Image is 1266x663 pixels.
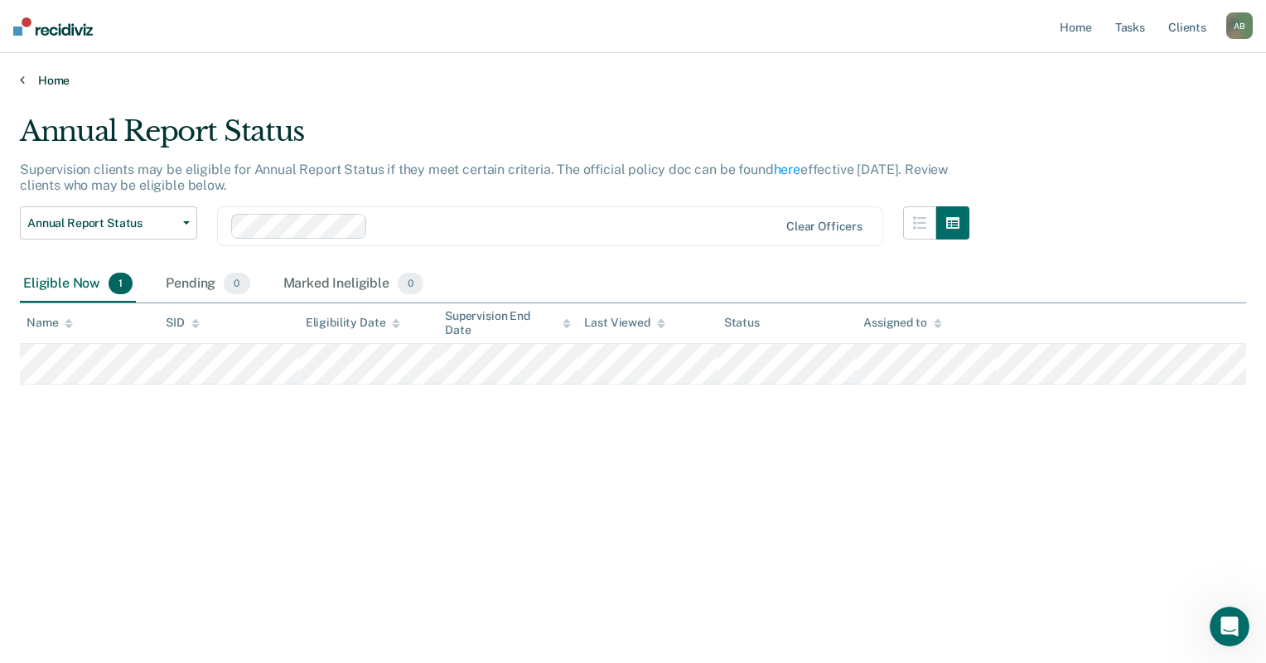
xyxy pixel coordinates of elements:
[280,266,428,302] div: Marked Ineligible0
[584,316,664,330] div: Last Viewed
[27,316,73,330] div: Name
[1226,12,1253,39] div: A B
[20,266,136,302] div: Eligible Now1
[224,273,249,294] span: 0
[724,316,760,330] div: Status
[306,316,401,330] div: Eligibility Date
[13,17,93,36] img: Recidiviz
[109,273,133,294] span: 1
[166,316,200,330] div: SID
[20,162,948,193] p: Supervision clients may be eligible for Annual Report Status if they meet certain criteria. The o...
[162,266,253,302] div: Pending0
[445,309,571,337] div: Supervision End Date
[398,273,423,294] span: 0
[27,216,176,230] span: Annual Report Status
[786,220,863,234] div: Clear officers
[20,73,1246,88] a: Home
[863,316,941,330] div: Assigned to
[1226,12,1253,39] button: AB
[1210,607,1249,646] iframe: Intercom live chat
[20,114,969,162] div: Annual Report Status
[774,162,800,177] a: here
[20,206,197,240] button: Annual Report Status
